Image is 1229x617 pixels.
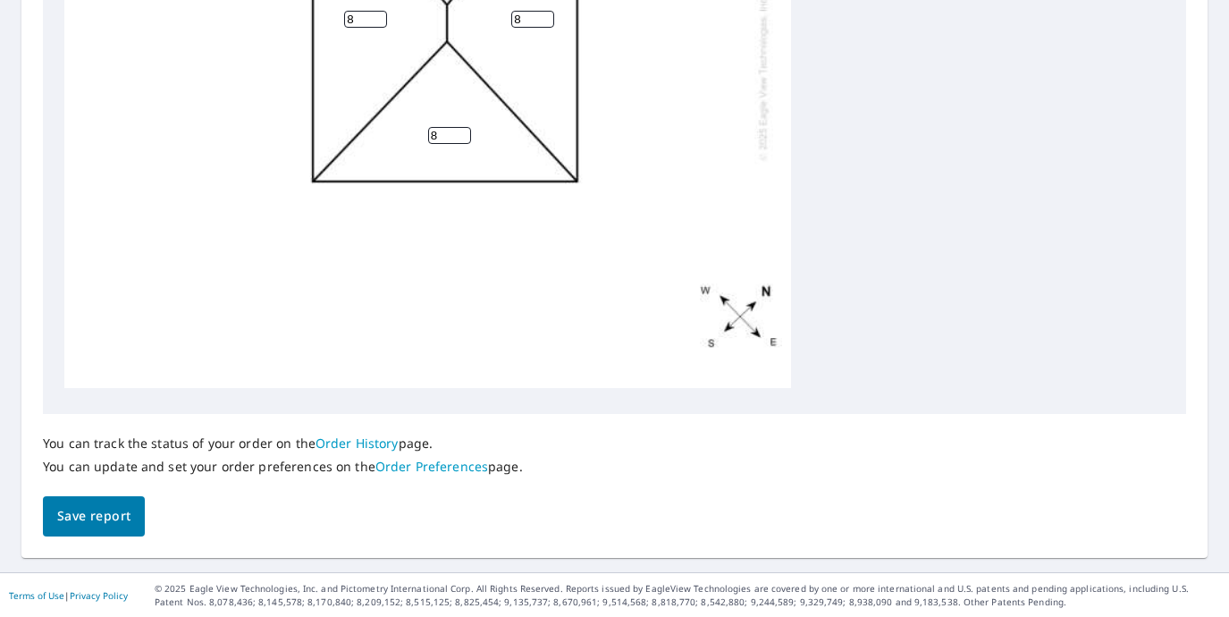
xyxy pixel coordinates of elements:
[43,435,523,452] p: You can track the status of your order on the page.
[9,590,128,601] p: |
[316,435,399,452] a: Order History
[57,505,130,528] span: Save report
[43,459,523,475] p: You can update and set your order preferences on the page.
[70,589,128,602] a: Privacy Policy
[9,589,64,602] a: Terms of Use
[43,496,145,537] button: Save report
[155,582,1220,609] p: © 2025 Eagle View Technologies, Inc. and Pictometry International Corp. All Rights Reserved. Repo...
[375,458,488,475] a: Order Preferences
